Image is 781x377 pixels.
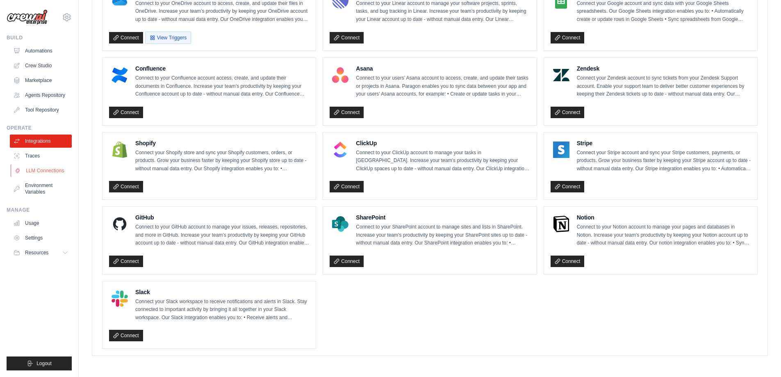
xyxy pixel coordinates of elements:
[7,125,72,131] div: Operate
[135,213,309,222] h4: GitHub
[332,67,348,83] img: Asana Logo
[356,74,530,98] p: Connect to your users’ Asana account to access, create, and update their tasks or projects in Asa...
[10,44,72,57] a: Automations
[109,256,143,267] a: Connect
[135,139,309,147] h4: Shopify
[10,89,72,102] a: Agents Repository
[135,64,309,73] h4: Confluence
[7,9,48,25] img: Logo
[577,223,751,247] p: Connect to your Notion account to manage your pages and databases in Notion. Increase your team’s...
[10,59,72,72] a: Crew Studio
[7,34,72,41] div: Build
[553,67,569,83] img: Zendesk Logo
[577,74,751,98] p: Connect your Zendesk account to sync tickets from your Zendesk Support account. Enable your suppo...
[551,256,585,267] a: Connect
[577,139,751,147] h4: Stripe
[112,142,128,158] img: Shopify Logo
[109,181,143,192] a: Connect
[145,32,191,44] button: View Triggers
[10,149,72,162] a: Traces
[356,64,530,73] h4: Asana
[10,74,72,87] a: Marketplace
[551,181,585,192] a: Connect
[332,216,348,232] img: SharePoint Logo
[332,142,348,158] img: ClickUp Logo
[577,213,751,222] h4: Notion
[10,217,72,230] a: Usage
[330,256,364,267] a: Connect
[10,231,72,244] a: Settings
[135,149,309,173] p: Connect your Shopify store and sync your Shopify customers, orders, or products. Grow your busine...
[356,139,530,147] h4: ClickUp
[330,181,364,192] a: Connect
[356,149,530,173] p: Connect to your ClickUp account to manage your tasks in [GEOGRAPHIC_DATA]. Increase your team’s p...
[551,107,585,118] a: Connect
[109,32,143,43] a: Connect
[551,32,585,43] a: Connect
[10,135,72,148] a: Integrations
[577,64,751,73] h4: Zendesk
[10,179,72,199] a: Environment Variables
[553,142,569,158] img: Stripe Logo
[135,223,309,247] p: Connect to your GitHub account to manage your issues, releases, repositories, and more in GitHub....
[330,107,364,118] a: Connect
[135,288,309,296] h4: Slack
[10,103,72,117] a: Tool Repository
[577,149,751,173] p: Connect your Stripe account and sync your Stripe customers, payments, or products. Grow your busi...
[356,223,530,247] p: Connect to your SharePoint account to manage sites and lists in SharePoint. Increase your team’s ...
[109,107,143,118] a: Connect
[11,164,73,177] a: LLM Connections
[356,213,530,222] h4: SharePoint
[7,356,72,370] button: Logout
[109,330,143,341] a: Connect
[112,216,128,232] img: GitHub Logo
[112,290,128,307] img: Slack Logo
[112,67,128,83] img: Confluence Logo
[36,360,52,367] span: Logout
[135,74,309,98] p: Connect to your Confluence account access, create, and update their documents in Confluence. Incr...
[25,249,48,256] span: Resources
[553,216,569,232] img: Notion Logo
[330,32,364,43] a: Connect
[7,207,72,213] div: Manage
[135,298,309,322] p: Connect your Slack workspace to receive notifications and alerts in Slack. Stay connected to impo...
[10,246,72,259] button: Resources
